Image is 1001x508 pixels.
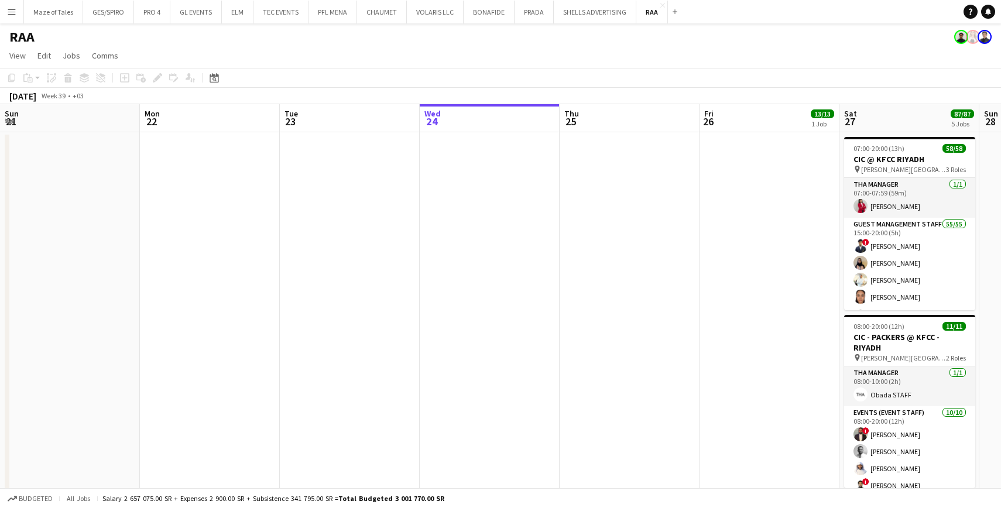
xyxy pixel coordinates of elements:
h3: CIC @ KFCC RIYADH [844,154,975,164]
app-card-role: THA Manager1/108:00-10:00 (2h)Obada STAFF [844,366,975,406]
span: 11/11 [942,322,966,331]
span: View [9,50,26,61]
span: 23 [283,115,298,128]
span: 13/13 [811,109,834,118]
span: Edit [37,50,51,61]
div: +03 [73,91,84,100]
button: CHAUMET [357,1,407,23]
span: 22 [143,115,160,128]
span: 25 [563,115,579,128]
span: Week 39 [39,91,68,100]
span: 24 [423,115,441,128]
div: Salary 2 657 075.00 SR + Expenses 2 900.00 SR + Subsistence 341 795.00 SR = [102,494,444,503]
a: Edit [33,48,56,63]
span: Sun [5,108,19,119]
button: SHELLS ADVERTISING [554,1,636,23]
span: Total Budgeted 3 001 770.00 SR [338,494,444,503]
span: 3 Roles [946,165,966,174]
button: BONAFIDE [464,1,515,23]
button: PRO 4 [134,1,170,23]
button: TEC EVENTS [253,1,308,23]
span: Comms [92,50,118,61]
span: ! [862,427,869,434]
span: 58/58 [942,144,966,153]
span: Mon [145,108,160,119]
app-job-card: 08:00-20:00 (12h)11/11CIC - PACKERS @ KFCC - RIYADH [PERSON_NAME][GEOGRAPHIC_DATA] - [GEOGRAPHIC_... [844,315,975,488]
div: 1 Job [811,119,834,128]
app-user-avatar: Racquel Ybardolaza [966,30,980,44]
h1: RAA [9,28,35,46]
span: Wed [424,108,441,119]
h3: CIC - PACKERS @ KFCC - RIYADH [844,332,975,353]
span: 27 [842,115,857,128]
span: Budgeted [19,495,53,503]
span: 87/87 [951,109,974,118]
span: Sat [844,108,857,119]
span: Fri [704,108,714,119]
div: [DATE] [9,90,36,102]
span: ! [862,478,869,485]
button: Budgeted [6,492,54,505]
button: GL EVENTS [170,1,222,23]
button: VOLARIS LLC [407,1,464,23]
span: [PERSON_NAME][GEOGRAPHIC_DATA] - [GEOGRAPHIC_DATA] [861,353,946,362]
span: Thu [564,108,579,119]
span: 2 Roles [946,353,966,362]
span: ! [862,239,869,246]
span: 08:00-20:00 (12h) [853,322,904,331]
a: View [5,48,30,63]
button: Maze of Tales [24,1,83,23]
a: Comms [87,48,123,63]
button: GES/SPIRO [83,1,134,23]
span: All jobs [64,494,92,503]
app-card-role: THA Manager1/107:00-07:59 (59m)[PERSON_NAME] [844,178,975,218]
app-job-card: 07:00-20:00 (13h)58/58CIC @ KFCC RIYADH [PERSON_NAME][GEOGRAPHIC_DATA]3 RolesTHA Manager1/107:00-... [844,137,975,310]
button: PFL MENA [308,1,357,23]
button: ELM [222,1,253,23]
app-user-avatar: Kenan Tesfaselase [954,30,968,44]
span: Jobs [63,50,80,61]
span: 21 [3,115,19,128]
span: 07:00-20:00 (13h) [853,144,904,153]
a: Jobs [58,48,85,63]
span: Sun [984,108,998,119]
span: [PERSON_NAME][GEOGRAPHIC_DATA] [861,165,946,174]
span: 26 [702,115,714,128]
button: PRADA [515,1,554,23]
div: 5 Jobs [951,119,973,128]
app-user-avatar: Jesus Relampagos [978,30,992,44]
button: RAA [636,1,668,23]
span: Tue [284,108,298,119]
span: 28 [982,115,998,128]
